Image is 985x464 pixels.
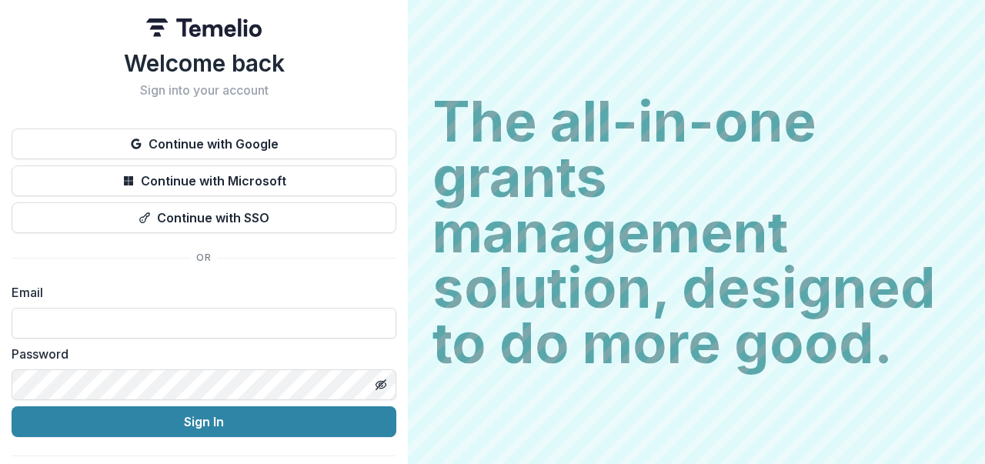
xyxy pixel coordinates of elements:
[369,372,393,397] button: Toggle password visibility
[12,83,396,98] h2: Sign into your account
[12,202,396,233] button: Continue with SSO
[12,283,387,302] label: Email
[12,406,396,437] button: Sign In
[12,345,387,363] label: Password
[12,49,396,77] h1: Welcome back
[12,129,396,159] button: Continue with Google
[146,18,262,37] img: Temelio
[12,165,396,196] button: Continue with Microsoft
